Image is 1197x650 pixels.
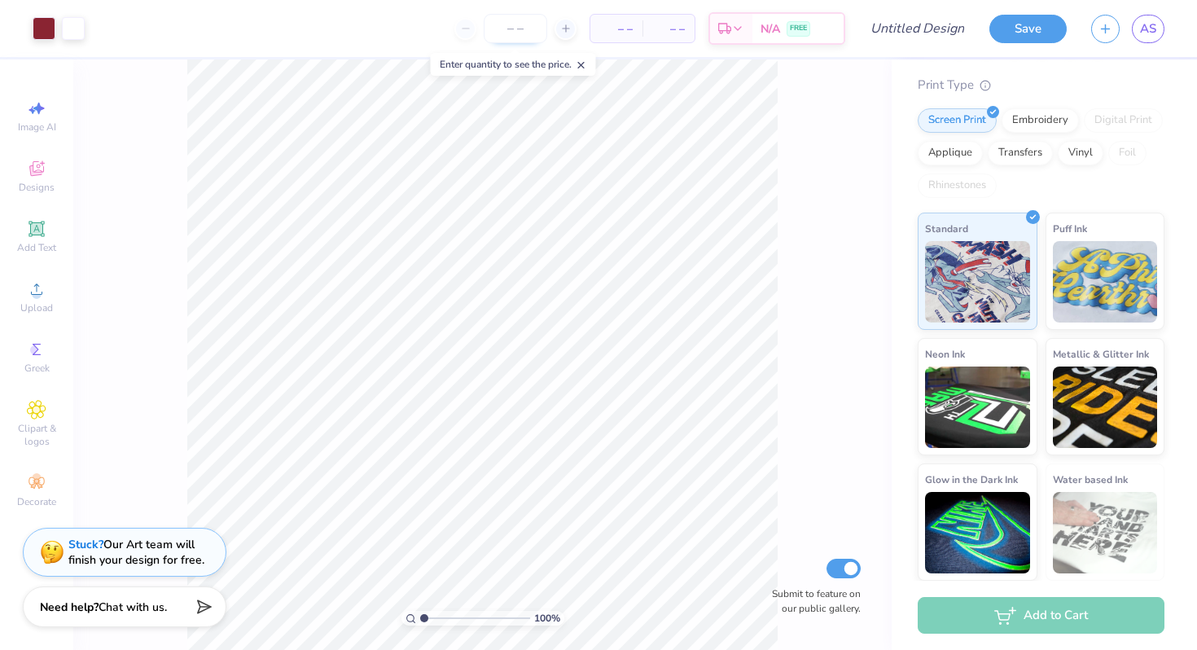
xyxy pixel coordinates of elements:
div: Applique [918,141,983,165]
div: Print Type [918,76,1164,94]
span: Image AI [18,121,56,134]
label: Submit to feature on our public gallery. [763,586,861,616]
div: Rhinestones [918,173,997,198]
a: AS [1132,15,1164,43]
span: Puff Ink [1053,220,1087,237]
strong: Stuck? [68,537,103,552]
span: Designs [19,181,55,194]
span: – – [600,20,633,37]
span: Add Text [17,241,56,254]
img: Glow in the Dark Ink [925,492,1030,573]
span: FREE [790,23,807,34]
img: Standard [925,241,1030,323]
div: Embroidery [1002,108,1079,133]
span: Water based Ink [1053,471,1128,488]
input: – – [484,14,547,43]
div: Screen Print [918,108,997,133]
strong: Need help? [40,599,99,615]
span: Chat with us. [99,599,167,615]
span: Neon Ink [925,345,965,362]
span: 100 % [534,611,560,626]
span: Greek [24,362,50,375]
span: Clipart & logos [8,422,65,448]
div: Foil [1108,141,1147,165]
img: Metallic & Glitter Ink [1053,367,1158,448]
input: Untitled Design [857,12,977,45]
span: Standard [925,220,968,237]
div: Our Art team will finish your design for free. [68,537,204,568]
span: Metallic & Glitter Ink [1053,345,1149,362]
span: Decorate [17,495,56,508]
img: Puff Ink [1053,241,1158,323]
span: N/A [761,20,780,37]
span: – – [652,20,685,37]
button: Save [989,15,1067,43]
div: Enter quantity to see the price. [431,53,596,76]
div: Vinyl [1058,141,1103,165]
span: AS [1140,20,1156,38]
div: Transfers [988,141,1053,165]
img: Water based Ink [1053,492,1158,573]
span: Glow in the Dark Ink [925,471,1018,488]
img: Neon Ink [925,367,1030,448]
div: Digital Print [1084,108,1163,133]
span: Upload [20,301,53,314]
